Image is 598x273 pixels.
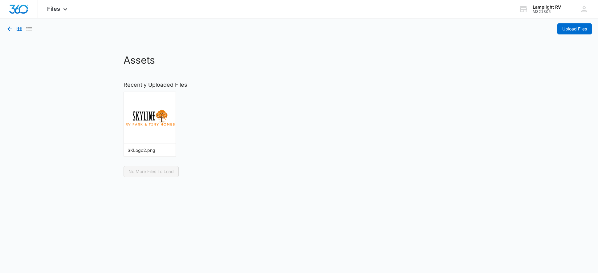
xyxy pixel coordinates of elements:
h1: Assets [124,53,475,68]
span: Files [47,6,60,12]
button: No More Files To Load [124,166,179,177]
div: account name [533,5,561,10]
img: SKLogo2.png [124,107,176,129]
div: account id [533,10,561,14]
div: SKLogo2.png [128,147,172,153]
button: Grid View [16,25,23,33]
button: Upload Files [557,23,592,34]
h2: Recently Uploaded Files [124,81,475,89]
span: Upload Files [562,26,587,32]
button: List View [25,25,33,33]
